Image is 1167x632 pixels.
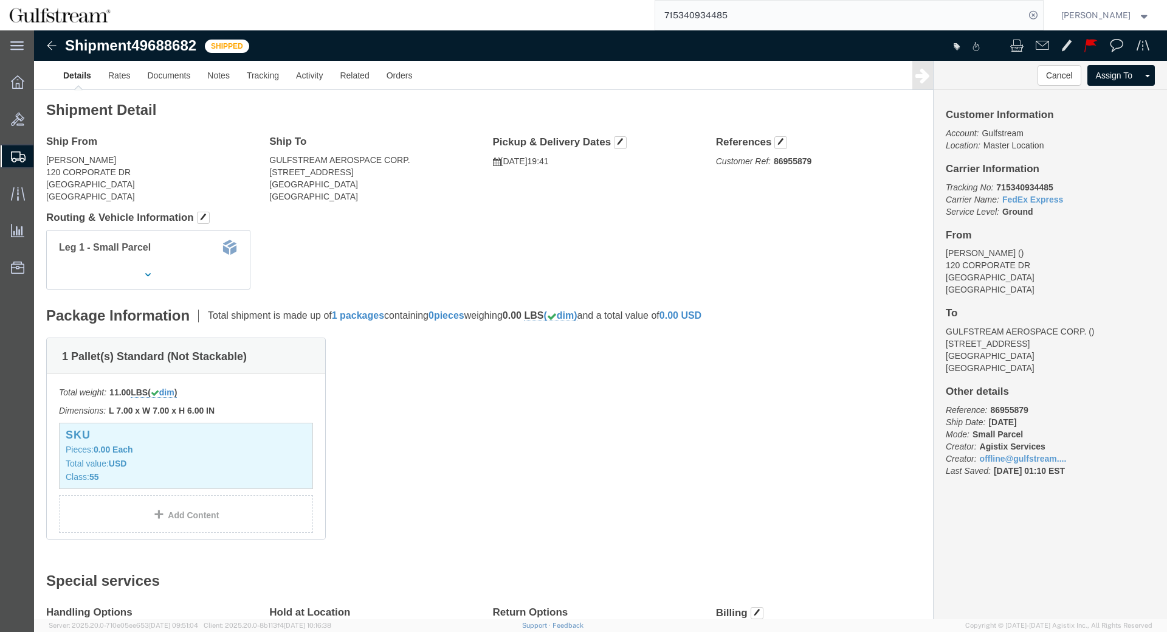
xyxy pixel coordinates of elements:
[34,30,1167,619] iframe: FS Legacy Container
[655,1,1025,30] input: Search for shipment number, reference number
[204,622,331,629] span: Client: 2025.20.0-8b113f4
[553,622,583,629] a: Feedback
[9,6,111,24] img: logo
[1061,9,1131,22] span: Jene Middleton
[522,622,553,629] a: Support
[49,622,198,629] span: Server: 2025.20.0-710e05ee653
[149,622,198,629] span: [DATE] 09:51:04
[965,620,1152,631] span: Copyright © [DATE]-[DATE] Agistix Inc., All Rights Reserved
[284,622,331,629] span: [DATE] 10:16:38
[1061,8,1151,23] button: [PERSON_NAME]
